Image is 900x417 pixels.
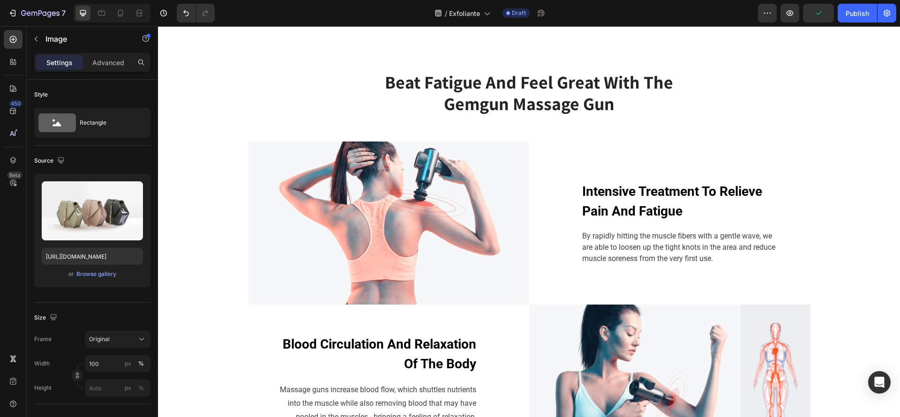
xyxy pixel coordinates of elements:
div: Browse gallery [76,270,116,278]
button: px [135,382,147,394]
div: px [125,359,131,368]
img: preview-image [42,181,143,240]
div: Style [34,90,48,99]
input: https://example.com/image.jpg [42,248,143,265]
p: Beat Fatigue And Feel Great With The Gemgun Massage Gun [225,45,518,88]
span: Original [89,335,110,343]
p: Intensive Treatment To Relieve Pain And Fatigue [424,156,626,195]
div: px [125,384,131,392]
span: / [445,8,447,18]
p: Settings [46,58,73,67]
span: Exfoliante [449,8,480,18]
p: 7 [61,7,66,19]
div: Open Intercom Messenger [868,371,891,394]
button: px [135,358,147,369]
div: Rectangle [80,112,137,134]
img: Alt Image [90,115,371,278]
span: Draft [512,9,526,17]
button: Browse gallery [76,269,117,279]
input: px% [85,355,150,372]
p: Massage guns increase blood flow, which shuttles nutrients into the muscle while also removing bl... [117,357,318,411]
div: Beta [7,171,22,179]
div: 450 [9,100,22,107]
label: Height [34,384,52,392]
button: % [122,358,134,369]
span: or [68,268,74,280]
button: Original [85,331,150,348]
button: Publish [838,4,877,22]
input: px% [85,380,150,396]
p: Advanced [92,58,124,67]
button: % [122,382,134,394]
label: Width [34,359,50,368]
div: % [138,384,144,392]
div: Source [34,155,67,167]
label: Frame [34,335,52,343]
div: Undo/Redo [177,4,215,22]
div: Publish [846,8,869,18]
p: By rapidly hitting the muscle fibers with a gentle wave, we are able to loosen up the tight knots... [424,204,626,238]
p: Image [45,33,125,45]
div: Size [34,312,59,324]
p: Blood Circulation And Relaxation Of The Body [117,308,318,348]
div: % [138,359,144,368]
iframe: Design area [158,26,900,417]
button: 7 [4,4,70,22]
